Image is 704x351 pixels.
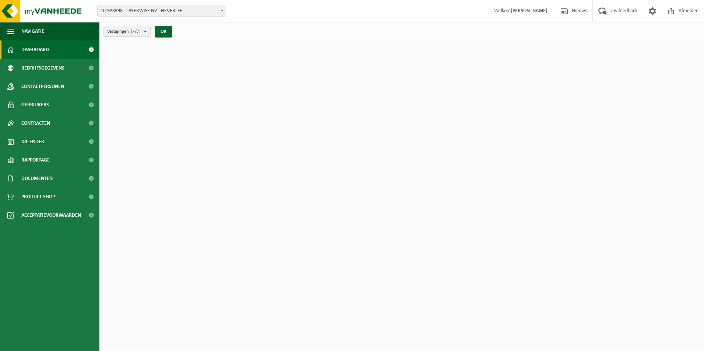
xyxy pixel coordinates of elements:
[21,77,64,96] span: Contactpersonen
[21,132,44,151] span: Kalender
[511,8,548,14] strong: [PERSON_NAME]
[97,6,226,17] span: 10-928398 - LAYERWISE NV - HEVERLEE
[21,59,64,77] span: Bedrijfsgegevens
[107,26,141,37] span: Vestigingen
[21,151,50,169] span: Rapportage
[103,26,151,37] button: Vestigingen(7/7)
[21,169,53,188] span: Documenten
[21,22,44,40] span: Navigatie
[131,29,141,34] count: (7/7)
[98,6,226,16] span: 10-928398 - LAYERWISE NV - HEVERLEE
[21,114,50,132] span: Contracten
[21,40,49,59] span: Dashboard
[155,26,172,38] button: OK
[21,96,49,114] span: Gebruikers
[21,188,55,206] span: Product Shop
[21,206,81,224] span: Acceptatievoorwaarden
